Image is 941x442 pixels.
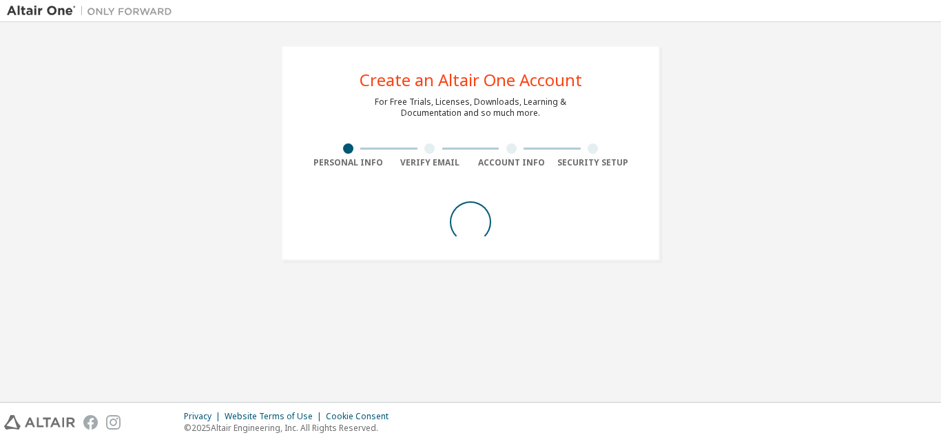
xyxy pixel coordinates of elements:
[360,72,582,88] div: Create an Altair One Account
[552,157,634,168] div: Security Setup
[225,411,326,422] div: Website Terms of Use
[83,415,98,430] img: facebook.svg
[106,415,121,430] img: instagram.svg
[184,411,225,422] div: Privacy
[307,157,389,168] div: Personal Info
[4,415,75,430] img: altair_logo.svg
[470,157,552,168] div: Account Info
[375,97,566,119] div: For Free Trials, Licenses, Downloads, Learning & Documentation and so much more.
[184,422,397,434] p: © 2025 Altair Engineering, Inc. All Rights Reserved.
[389,157,471,168] div: Verify Email
[326,411,397,422] div: Cookie Consent
[7,4,179,18] img: Altair One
